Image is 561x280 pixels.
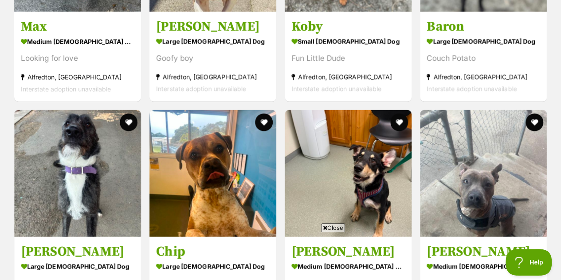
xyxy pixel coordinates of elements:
a: Koby small [DEMOGRAPHIC_DATA] Dog Fun Little Dude Alfredton, [GEOGRAPHIC_DATA] Interstate adoptio... [285,12,412,102]
h3: [PERSON_NAME] [427,244,540,260]
img: Walter [14,110,141,237]
img: Stella [420,110,547,237]
div: Couch Potato [427,52,540,64]
button: favourite [526,114,543,131]
div: Fun Little Dude [291,52,405,64]
div: Looking for love [21,52,134,64]
h3: Max [21,18,134,35]
button: favourite [255,114,273,131]
div: medium [DEMOGRAPHIC_DATA] Dog [427,260,540,273]
div: small [DEMOGRAPHIC_DATA] Dog [291,35,405,48]
div: Alfredton, [GEOGRAPHIC_DATA] [427,71,540,83]
a: Baron large [DEMOGRAPHIC_DATA] Dog Couch Potato Alfredton, [GEOGRAPHIC_DATA] Interstate adoption ... [420,12,547,102]
div: large [DEMOGRAPHIC_DATA] Dog [427,35,540,48]
div: Alfredton, [GEOGRAPHIC_DATA] [156,71,270,83]
button: favourite [120,114,137,131]
div: medium [DEMOGRAPHIC_DATA] Dog [21,35,134,48]
iframe: Help Scout Beacon - Open [506,249,552,276]
span: Interstate adoption unavailable [427,85,517,93]
h3: [PERSON_NAME] [156,18,270,35]
button: favourite [390,114,408,131]
div: large [DEMOGRAPHIC_DATA] Dog [21,260,134,273]
img: Chip [149,110,276,237]
div: Alfredton, [GEOGRAPHIC_DATA] [21,71,134,83]
span: Interstate adoption unavailable [21,85,111,93]
h3: [PERSON_NAME] [21,244,134,260]
span: Interstate adoption unavailable [156,85,246,93]
h3: Baron [427,18,540,35]
iframe: Advertisement [119,236,442,276]
span: Close [321,223,345,232]
img: Freddy [285,110,412,237]
div: Goofy boy [156,52,270,64]
span: Interstate adoption unavailable [291,85,381,93]
a: Max medium [DEMOGRAPHIC_DATA] Dog Looking for love Alfredton, [GEOGRAPHIC_DATA] Interstate adopti... [14,12,141,102]
a: [PERSON_NAME] large [DEMOGRAPHIC_DATA] Dog Goofy boy Alfredton, [GEOGRAPHIC_DATA] Interstate adop... [149,12,276,102]
div: large [DEMOGRAPHIC_DATA] Dog [156,35,270,48]
div: Alfredton, [GEOGRAPHIC_DATA] [291,71,405,83]
h3: Koby [291,18,405,35]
